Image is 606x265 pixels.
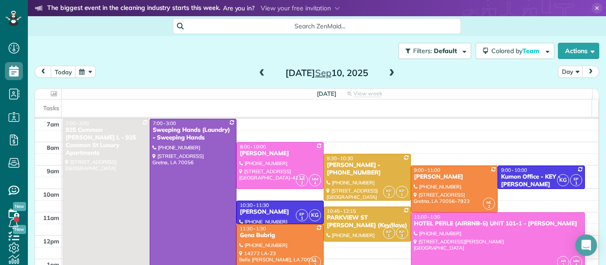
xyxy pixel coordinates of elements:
div: Kumon Office - KEY - [PERSON_NAME] [500,173,582,189]
span: 9:00 - 10:00 [501,167,527,173]
span: Tasks [43,104,59,112]
span: Filters: [413,47,432,55]
div: PARKVIEW ST [PERSON_NAME] (Key/llave) [326,214,408,229]
span: 11:00 - 1:30 [414,214,440,220]
button: prev [35,66,52,78]
span: 10:30 - 11:30 [240,202,269,208]
div: [PERSON_NAME] [239,150,321,157]
span: Are you in? [223,4,255,13]
span: 11:30 - 1:30 [240,225,266,232]
div: [PERSON_NAME] [414,173,495,181]
strong: The biggest event in the cleaning industry starts this week. [47,4,220,13]
span: AR [561,258,566,263]
span: 7:00 - 3:00 [66,120,89,126]
li: The world’s leading virtual event for cleaning business owners. [35,15,395,27]
button: today [51,66,76,78]
small: 1 [570,179,582,188]
span: 7:00 - 3:00 [153,120,176,126]
span: Default [434,47,458,55]
button: Day [558,66,583,78]
span: KP [399,229,405,234]
span: 8:30 - 10:30 [327,155,353,162]
small: 1 [397,191,408,199]
div: HOTEL PERLE (AIRBNB-5) UNIT 101-1 - [PERSON_NAME] [414,220,582,228]
span: [DATE] [317,90,336,97]
span: ML [312,258,318,263]
span: 8:00 - 10:00 [240,144,266,150]
span: KG [309,209,321,221]
span: 9am [47,167,59,175]
span: AR [299,176,305,181]
span: Sep [315,67,331,78]
span: 10am [43,191,59,198]
small: 2 [483,202,495,211]
span: Colored by [491,47,543,55]
small: 1 [296,214,307,223]
span: View week [353,90,382,97]
div: 925 Common [PERSON_NAME] L - 925 Common St Luxury Apartments [65,126,147,157]
div: Gena Bubrig [239,232,321,239]
span: New [13,202,26,211]
span: KP [386,188,392,193]
small: 4 [309,179,321,188]
div: [PERSON_NAME] [239,208,321,216]
span: ML [486,200,492,205]
span: KG [557,174,569,186]
button: Colored byTeam [476,43,554,59]
button: next [582,66,599,78]
span: Team [522,47,541,55]
small: 3 [383,191,395,199]
div: Open Intercom Messenger [575,234,597,256]
span: 9:00 - 11:00 [414,167,440,173]
span: KP [386,229,392,234]
div: [PERSON_NAME] - [PHONE_NUMBER] [326,162,408,177]
a: Filters: Default [394,43,471,59]
span: MM [312,176,318,181]
span: MM [573,258,579,263]
span: 10:45 - 12:15 [327,208,356,214]
span: 8am [47,144,59,151]
button: Filters: Default [398,43,471,59]
span: EP [299,211,304,216]
span: 7am [47,121,59,128]
span: 12pm [43,238,59,245]
span: KP [399,188,405,193]
div: Sweeping Hands (Laundry) - Sweeping Hands [152,126,234,142]
h2: [DATE] 10, 2025 [271,68,383,78]
small: 1 [383,232,395,240]
span: 11am [43,214,59,221]
small: 3 [397,232,408,240]
span: EP [574,176,579,181]
button: Actions [558,43,599,59]
small: 2 [296,179,307,188]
